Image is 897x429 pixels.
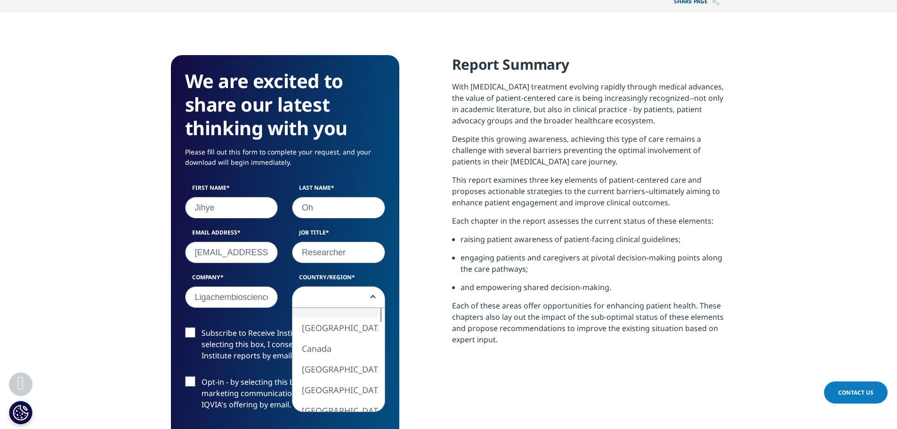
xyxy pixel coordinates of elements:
li: [GEOGRAPHIC_DATA] [292,400,378,421]
a: Contact Us [824,381,888,404]
p: This report examines three key elements of patient-centered care and proposes actionable strategi... [452,174,727,215]
li: raising patient awareness of patient-facing clinical guidelines; [461,234,727,252]
label: Email Address [185,228,278,242]
li: engaging patients and caregivers at pivotal decision-making points along the care pathways; [461,252,727,282]
li: and empowering shared decision-making. [461,282,727,300]
label: Job Title [292,228,385,242]
li: [GEOGRAPHIC_DATA] [292,359,378,380]
label: Country/Region [292,273,385,286]
h3: We are excited to share our latest thinking with you [185,69,385,140]
span: Contact Us [838,389,873,397]
label: Company [185,273,278,286]
li: Canada [292,338,378,359]
label: First Name [185,184,278,197]
li: [GEOGRAPHIC_DATA] [292,380,378,400]
p: With [MEDICAL_DATA] treatment evolving rapidly through medical advances, the value of patient-cen... [452,81,727,133]
p: Each chapter in the report assesses the current status of these elements: [452,215,727,234]
p: Despite this growing awareness, achieving this type of care remains a challenge with several barr... [452,133,727,174]
label: Last Name [292,184,385,197]
label: Opt-in - by selecting this box, I consent to receiving marketing communications and information a... [185,376,385,415]
button: 쿠키 설정 [9,401,32,424]
li: [GEOGRAPHIC_DATA] [292,317,378,338]
p: Each of these areas offer opportunities for enhancing patient health. These chapters also lay out... [452,300,727,352]
label: Subscribe to Receive Institute Reports - by selecting this box, I consent to receiving IQVIA Inst... [185,327,385,366]
p: Please fill out this form to complete your request, and your download will begin immediately. [185,147,385,175]
h4: Report Summary [452,55,727,81]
